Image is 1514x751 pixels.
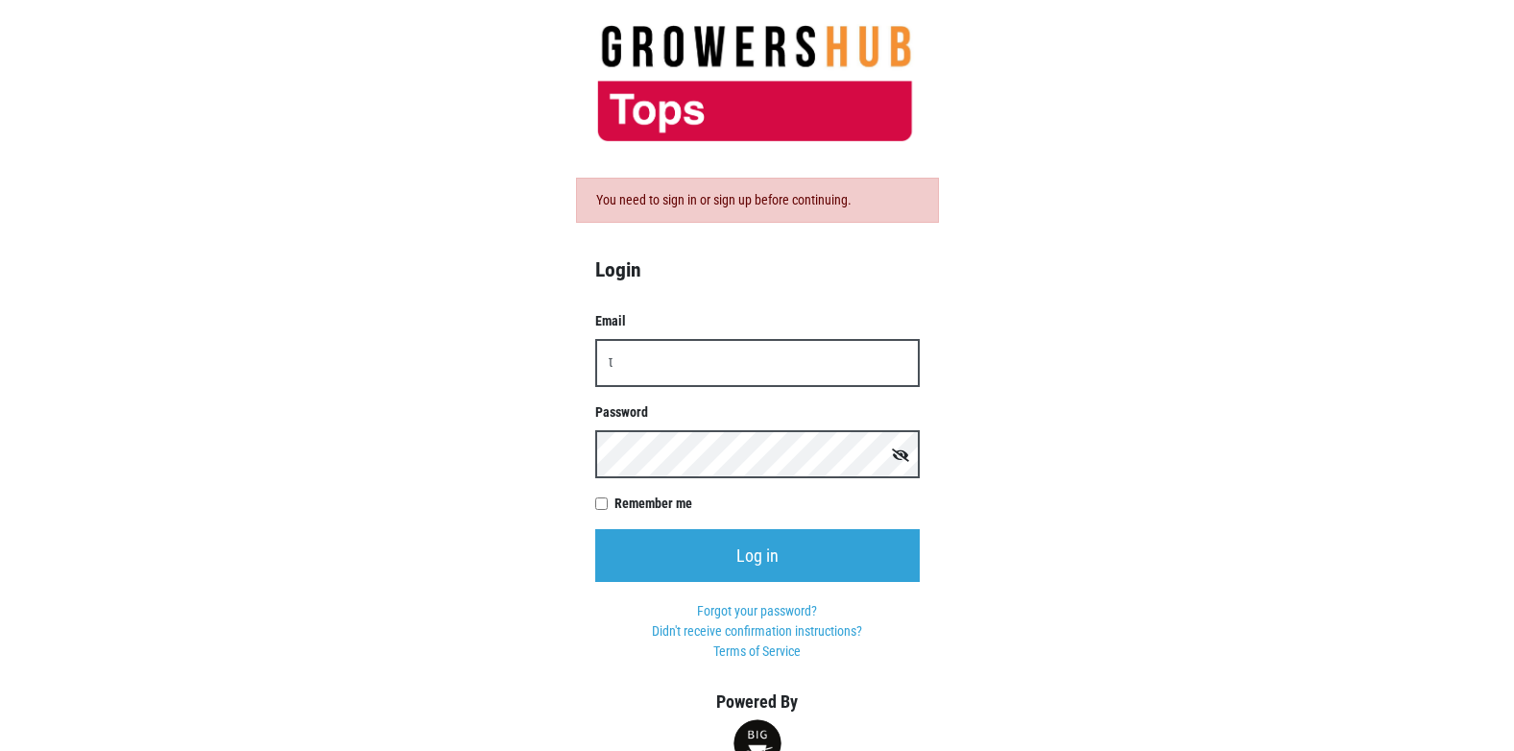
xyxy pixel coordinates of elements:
input: Log in [595,529,920,582]
label: Password [595,402,920,423]
a: Forgot your password? [697,603,817,618]
label: Email [595,311,920,331]
a: Terms of Service [713,643,801,659]
div: You need to sign in or sign up before continuing. [576,178,939,223]
label: Remember me [614,494,920,514]
h4: Login [595,257,920,282]
a: Didn't receive confirmation instructions? [652,623,862,639]
h5: Powered By [565,691,949,713]
img: 279edf242af8f9d49a69d9d2afa010fb.png [565,24,949,143]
